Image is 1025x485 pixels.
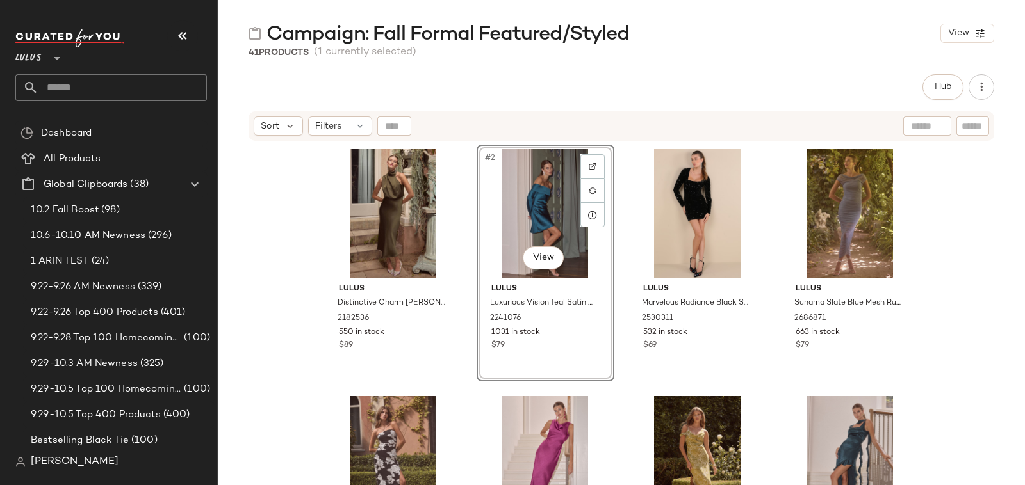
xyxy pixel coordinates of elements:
img: svg%3e [249,27,261,40]
span: All Products [44,152,101,166]
span: 10.6-10.10 AM Newness [31,228,145,243]
span: (325) [138,356,164,371]
span: (100) [181,382,210,397]
div: Products [249,46,309,60]
span: Lulus [339,283,447,295]
span: Sunama Slate Blue Mesh Ruched Bodycon Midi Dress [794,298,903,309]
span: 1 ARIN TEST [31,254,89,269]
span: 2686871 [794,313,826,324]
span: Luxurious Vision Teal Satin Off-the-Shoulder Mini Dress [490,298,598,309]
span: View [532,253,554,263]
span: (24) [89,254,110,269]
span: (1 currently selected) [314,45,416,60]
span: (98) [99,203,120,218]
span: 2530311 [642,313,673,324]
span: 663 in stock [796,327,840,338]
span: Filters [315,120,341,133]
span: Hub [934,82,952,92]
span: (100) [129,433,158,448]
span: (400) [161,408,190,422]
img: svg%3e [589,187,596,195]
span: Lulus [796,283,904,295]
span: 9.29-10.3 AM Newness [31,356,138,371]
span: 9.22-9.26 Top 400 Products [31,305,158,320]
span: [PERSON_NAME] [31,454,119,470]
span: $89 [339,340,353,351]
span: Lulus [643,283,751,295]
button: View [940,24,994,43]
span: $69 [643,340,657,351]
span: 41 [249,48,259,58]
span: (100) [181,331,210,346]
span: Sort [261,120,279,133]
img: 13199146_2686871.jpg [785,149,914,278]
img: 13199126_2182536.jpg [329,149,457,278]
img: 13199186_2241076.jpg [481,149,610,278]
span: 2182536 [338,313,369,324]
span: 9.29-10.5 Top 400 Products [31,408,161,422]
span: Marvelous Radiance Black Sequin Cutout Long Sleeve Mini Dress [642,298,750,309]
span: 9.22-9.28 Top 100 Homecoming Dresses [31,331,181,346]
span: 550 in stock [339,327,384,338]
button: Hub [922,74,963,100]
span: Global Clipboards [44,177,127,192]
span: 10.2 Fall Boost [31,203,99,218]
button: View [523,246,564,269]
img: cfy_white_logo.C9jOOHJF.svg [15,29,124,47]
span: Bestselling Black Tie [31,433,129,448]
img: svg%3e [20,127,33,139]
span: Campaign: Fall Formal Featured/Styled [266,22,629,47]
span: (38) [127,177,149,192]
span: #2 [484,152,498,164]
span: 9.22-9.26 AM Newness [31,280,135,294]
span: Lulus [15,44,42,67]
span: 2241076 [490,313,521,324]
img: svg%3e [15,457,26,467]
img: svg%3e [589,163,596,170]
img: 12234941_2530311.jpg [633,149,762,278]
span: (296) [145,228,172,243]
span: Dashboard [41,126,92,141]
span: (401) [158,305,186,320]
span: 9.29-10.5 Top 100 Homecoming Products [31,382,181,397]
span: View [947,28,969,38]
span: Distinctive Charm [PERSON_NAME] Satin [MEDICAL_DATA] Midi Dress [338,298,446,309]
span: $79 [796,340,809,351]
span: 532 in stock [643,327,687,338]
span: (339) [135,280,162,294]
